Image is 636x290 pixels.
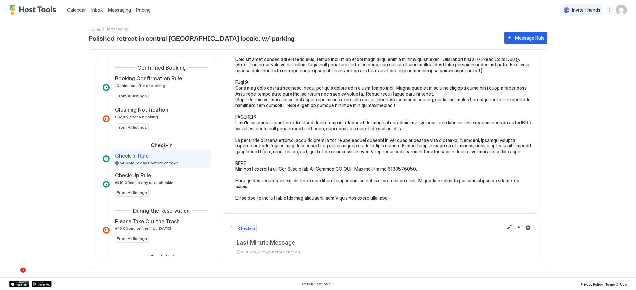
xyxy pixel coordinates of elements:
[302,282,331,286] span: © 2025 Host Tools
[581,280,603,287] a: Privacy Policy
[148,253,175,260] span: Check-Out
[117,93,147,99] span: From All listings
[117,190,147,196] span: From All listings
[91,6,103,13] a: Inbox
[89,25,100,32] a: Home
[115,152,149,159] span: Check-In Rule
[89,27,100,32] span: Home
[117,124,147,130] span: From All listings
[67,7,86,13] span: Calendar
[32,281,52,287] a: Google Play Store
[133,207,190,214] span: During the Reservation
[115,114,158,119] span: Shortly after a booking
[515,34,545,41] div: Message Rule
[108,6,131,13] a: Messaging
[7,268,23,283] iframe: Intercom live chat
[89,25,100,32] div: Breadcrumb
[67,6,86,13] a: Calendar
[151,142,173,148] span: Check-In
[237,249,532,254] span: @5:00pm, 2 days before checkin
[222,218,539,261] button: Check-InLast Minute Message@5:00pm, 2 days before checkin
[136,7,151,13] span: Pricing
[115,160,179,165] span: @5:00pm, 2 days before checkin
[108,7,131,13] span: Messaging
[9,5,59,15] a: Host Tools Logo
[238,226,255,231] span: Check-In
[115,106,168,113] span: Cleaning Notification
[581,282,603,286] span: Privacy Policy
[115,226,171,231] span: @6:00pm, on the first [DATE]
[117,236,147,242] span: From All listings
[504,32,547,44] button: Message Rule
[616,5,627,15] div: User profile
[515,223,523,231] button: Pause Message Rule
[137,64,186,71] span: Confirmed Booking
[89,33,498,43] span: Polished retreat in central [GEOGRAPHIC_DATA] locale, w/ parking.
[115,180,173,185] span: @10:00am, a day after checkin
[115,172,151,179] span: Check-Up Rule
[91,7,103,13] span: Inbox
[115,218,180,225] span: Please Take Out the Trash
[107,26,129,31] span: Breadcrumb
[9,281,29,287] a: App Store
[524,223,532,231] button: Delete message rule
[20,268,26,273] span: 1
[505,223,513,231] button: Edit message rule
[606,6,613,14] div: menu
[605,280,627,287] a: Terms Of Use
[605,282,627,286] span: Terms Of Use
[115,75,182,82] span: Booking Confirmation Rule
[237,239,532,247] span: Last Minute Message
[115,83,165,88] span: 10 minutes after a booking
[572,7,600,13] span: Invite Friends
